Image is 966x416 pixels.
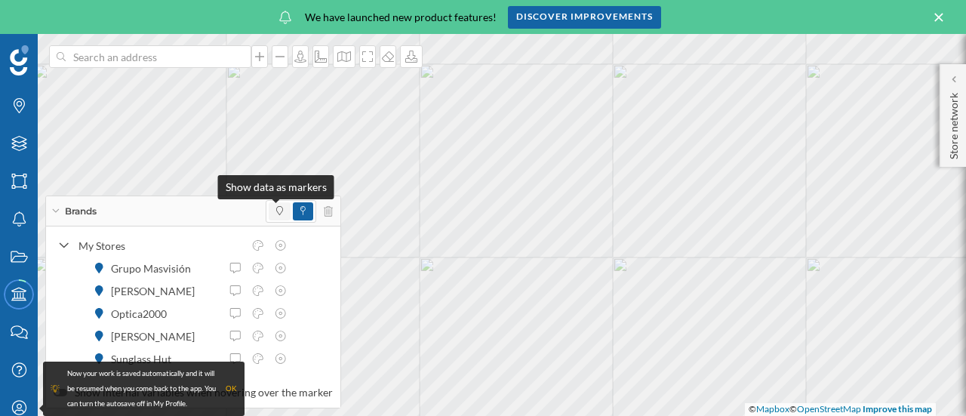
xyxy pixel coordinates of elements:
img: Geoblink Logo [10,45,29,75]
div: My Stores [78,238,243,254]
div: Show data as markers [218,175,334,199]
span: Brands [65,205,97,218]
div: Sunglass Hut [111,351,179,367]
div: [PERSON_NAME] [111,328,202,344]
div: [PERSON_NAME] [111,283,202,299]
div: © © [745,403,936,416]
a: Improve this map [863,403,932,414]
a: OpenStreetMap [797,403,861,414]
p: Store network [946,87,961,159]
div: Optica2000 [111,306,174,322]
span: Support [30,11,85,24]
div: Now your work is saved automatically and it will be resumed when you come back to the app. You ca... [67,366,218,411]
span: We have launched new product features! [305,10,497,25]
div: Grupo Masvisión [140,260,228,276]
div: OK [226,381,237,396]
a: Mapbox [756,403,789,414]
